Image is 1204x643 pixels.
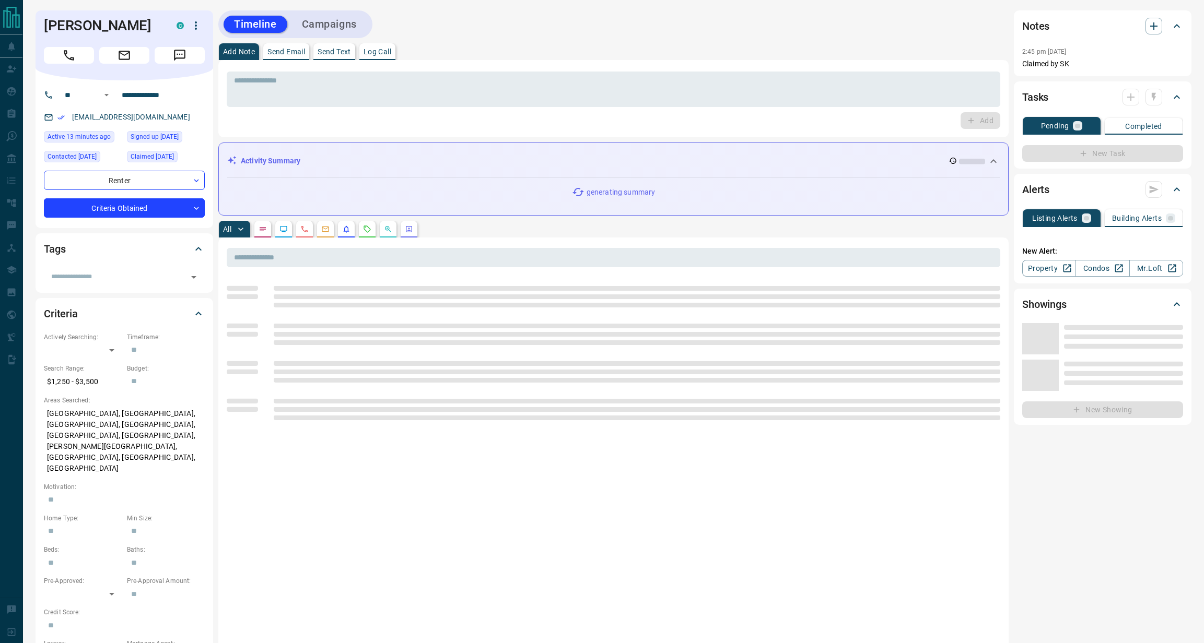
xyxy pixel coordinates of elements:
div: Showings [1022,292,1183,317]
span: Message [155,47,205,64]
p: [GEOGRAPHIC_DATA], [GEOGRAPHIC_DATA], [GEOGRAPHIC_DATA], [GEOGRAPHIC_DATA], [GEOGRAPHIC_DATA], [G... [44,405,205,477]
p: Home Type: [44,514,122,523]
div: Tasks [1022,85,1183,110]
div: Mon Aug 25 2025 [44,151,122,165]
p: Actively Searching: [44,332,122,342]
p: Completed [1125,123,1162,130]
svg: Agent Actions [405,225,413,233]
p: Min Size: [127,514,205,523]
div: Renter [44,171,205,190]
div: Criteria Obtained [44,198,205,218]
svg: Calls [300,225,309,233]
p: Pre-Approved: [44,576,122,586]
span: Contacted [DATE] [48,151,97,162]
p: Log Call [364,48,391,55]
div: Activity Summary [227,151,1000,171]
span: Active 13 minutes ago [48,132,111,142]
svg: Notes [259,225,267,233]
svg: Opportunities [384,225,392,233]
p: Timeframe: [127,332,205,342]
p: Search Range: [44,364,122,373]
div: Alerts [1022,177,1183,202]
p: Credit Score: [44,608,205,617]
p: Building Alerts [1112,215,1162,222]
h2: Alerts [1022,181,1049,198]
div: Tags [44,236,205,261]
span: Signed up [DATE] [131,132,179,142]
p: Beds: [44,545,122,554]
span: Call [44,47,94,64]
p: Send Email [267,48,305,55]
p: Listing Alerts [1032,215,1078,222]
p: Areas Searched: [44,396,205,405]
p: Motivation: [44,482,205,492]
p: New Alert: [1022,246,1183,257]
div: Criteria [44,301,205,326]
h1: [PERSON_NAME] [44,17,161,34]
p: Pre-Approval Amount: [127,576,205,586]
p: Send Text [318,48,351,55]
p: Budget: [127,364,205,373]
h2: Tasks [1022,89,1048,105]
h2: Notes [1022,18,1049,34]
button: Open [186,270,201,284]
svg: Lead Browsing Activity [279,225,288,233]
p: Add Note [223,48,255,55]
svg: Requests [363,225,371,233]
a: Mr.Loft [1129,260,1183,277]
h2: Tags [44,241,65,257]
button: Open [100,89,113,101]
svg: Emails [321,225,330,233]
button: Timeline [224,16,287,33]
div: condos.ca [177,22,184,29]
p: Baths: [127,545,205,554]
div: Fri Sep 12 2025 [44,131,122,146]
h2: Showings [1022,296,1067,313]
span: Claimed [DATE] [131,151,174,162]
p: 2:45 pm [DATE] [1022,48,1067,55]
p: Activity Summary [241,156,300,166]
div: Notes [1022,14,1183,39]
p: All [223,225,231,233]
p: $1,250 - $3,500 [44,373,122,390]
svg: Listing Alerts [342,225,350,233]
p: generating summary [587,187,655,198]
a: [EMAIL_ADDRESS][DOMAIN_NAME] [72,113,190,121]
span: Email [99,47,149,64]
a: Property [1022,260,1076,277]
div: Thu Aug 21 2025 [127,131,205,146]
p: Pending [1041,122,1069,129]
a: Condos [1076,260,1129,277]
p: Claimed by SK [1022,58,1183,69]
svg: Email Verified [57,114,65,121]
h2: Criteria [44,305,78,322]
button: Campaigns [291,16,367,33]
div: Mon Aug 25 2025 [127,151,205,165]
